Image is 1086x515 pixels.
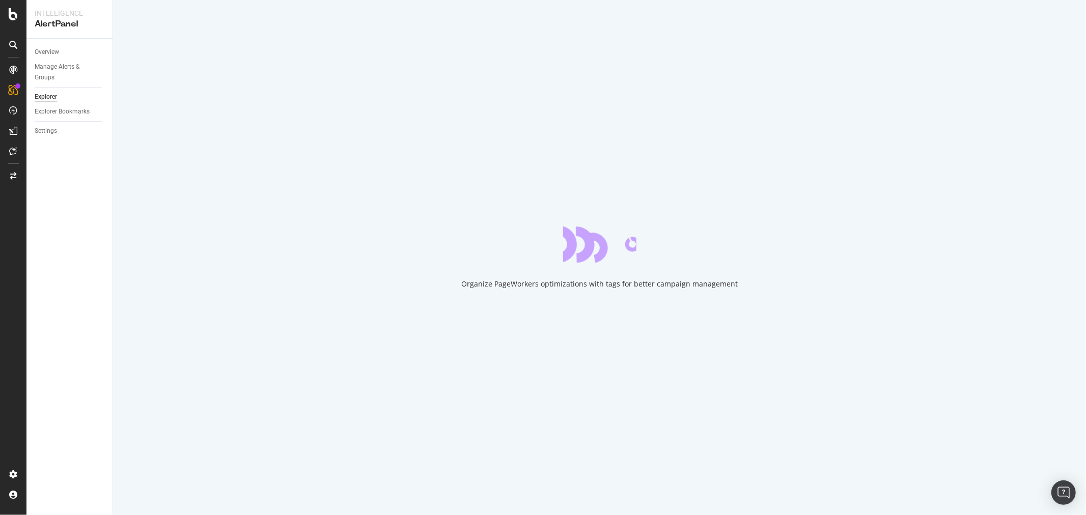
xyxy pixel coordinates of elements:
[461,279,738,289] div: Organize PageWorkers optimizations with tags for better campaign management
[35,8,104,18] div: Intelligence
[35,92,105,102] a: Explorer
[35,18,104,30] div: AlertPanel
[35,62,105,83] a: Manage Alerts & Groups
[35,47,105,58] a: Overview
[35,62,96,83] div: Manage Alerts & Groups
[563,226,636,263] div: animation
[35,106,90,117] div: Explorer Bookmarks
[1051,480,1076,505] div: Open Intercom Messenger
[35,92,57,102] div: Explorer
[35,126,105,136] a: Settings
[35,106,105,117] a: Explorer Bookmarks
[35,47,59,58] div: Overview
[35,126,57,136] div: Settings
